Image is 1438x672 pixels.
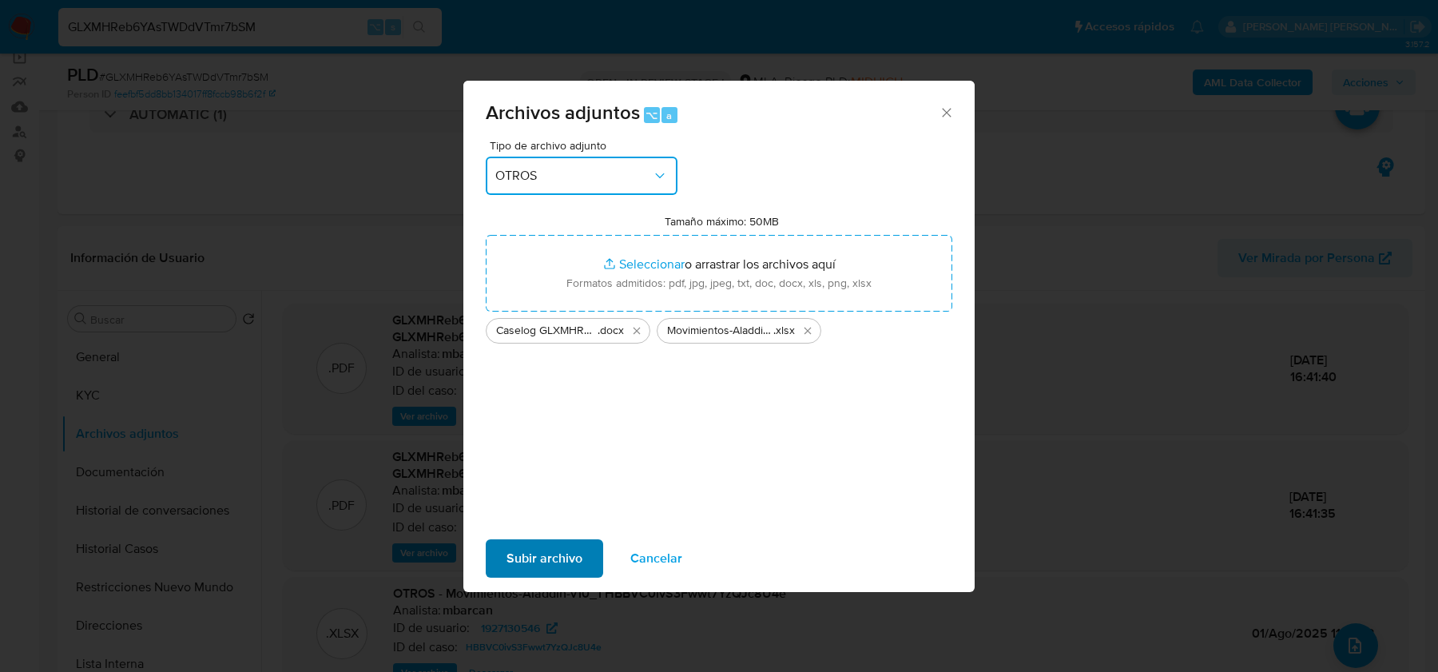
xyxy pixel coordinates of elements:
span: OTROS [495,168,652,184]
span: a [666,108,672,123]
span: ⌥ [646,108,657,123]
button: Eliminar Caselog GLXMHReb6YAsTWDdVTmr7bSM_2025_09_03_14_28_02.docx [627,321,646,340]
button: Subir archivo [486,539,603,578]
span: Movimientos-Aladdin-v10_1 GLXMHReb6YAsTWDdVTmr7bSM [667,323,773,339]
span: Subir archivo [506,541,582,576]
button: Cancelar [610,539,703,578]
span: Caselog GLXMHReb6YAsTWDdVTmr7bSM_2025_09_03_14_28_02 [496,323,598,339]
span: .xlsx [773,323,795,339]
label: Tamaño máximo: 50MB [665,214,779,229]
button: Cerrar [939,105,953,119]
button: Eliminar Movimientos-Aladdin-v10_1 GLXMHReb6YAsTWDdVTmr7bSM.xlsx [798,321,817,340]
span: Archivos adjuntos [486,98,640,126]
button: OTROS [486,157,677,195]
span: .docx [598,323,624,339]
span: Tipo de archivo adjunto [490,140,681,151]
span: Cancelar [630,541,682,576]
ul: Archivos seleccionados [486,312,952,344]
